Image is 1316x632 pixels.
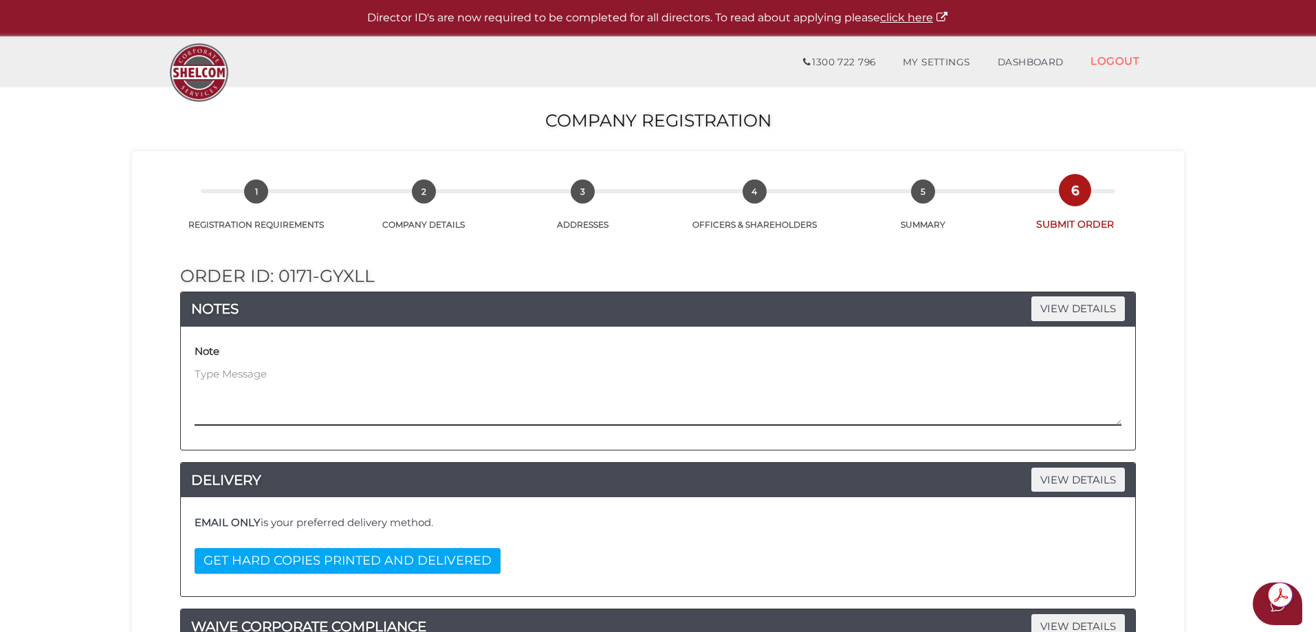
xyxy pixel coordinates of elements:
span: VIEW DETAILS [1031,468,1125,492]
a: 1REGISTRATION REQUIREMENTS [166,195,347,230]
a: 3ADDRESSES [501,195,664,230]
h4: DELIVERY [181,469,1135,491]
button: GET HARD COPIES PRINTED AND DELIVERED [195,548,501,574]
h4: is your preferred delivery method. [195,517,1121,529]
h4: NOTES [181,298,1135,320]
span: 2 [412,179,436,204]
a: NOTESVIEW DETAILS [181,298,1135,320]
img: Logo [163,36,235,109]
a: LOGOUT [1077,47,1153,75]
span: VIEW DETAILS [1031,296,1125,320]
span: 6 [1063,178,1087,202]
span: 5 [911,179,935,204]
span: 1 [244,179,268,204]
a: DASHBOARD [984,49,1077,76]
a: MY SETTINGS [889,49,984,76]
a: 6SUBMIT ORDER [1000,193,1150,231]
a: 1300 722 796 [789,49,889,76]
a: click here [880,11,949,24]
a: 5SUMMARY [846,195,1001,230]
h4: Note [195,346,219,358]
a: 2COMPANY DETAILS [347,195,502,230]
span: 4 [743,179,767,204]
span: 3 [571,179,595,204]
b: EMAIL ONLY [195,516,261,529]
a: DELIVERYVIEW DETAILS [181,469,1135,491]
h2: Order ID: 0171-gYxLL [180,267,1136,286]
button: Open asap [1253,582,1302,625]
p: Director ID's are now required to be completed for all directors. To read about applying please [34,10,1282,26]
a: 4OFFICERS & SHAREHOLDERS [664,195,846,230]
